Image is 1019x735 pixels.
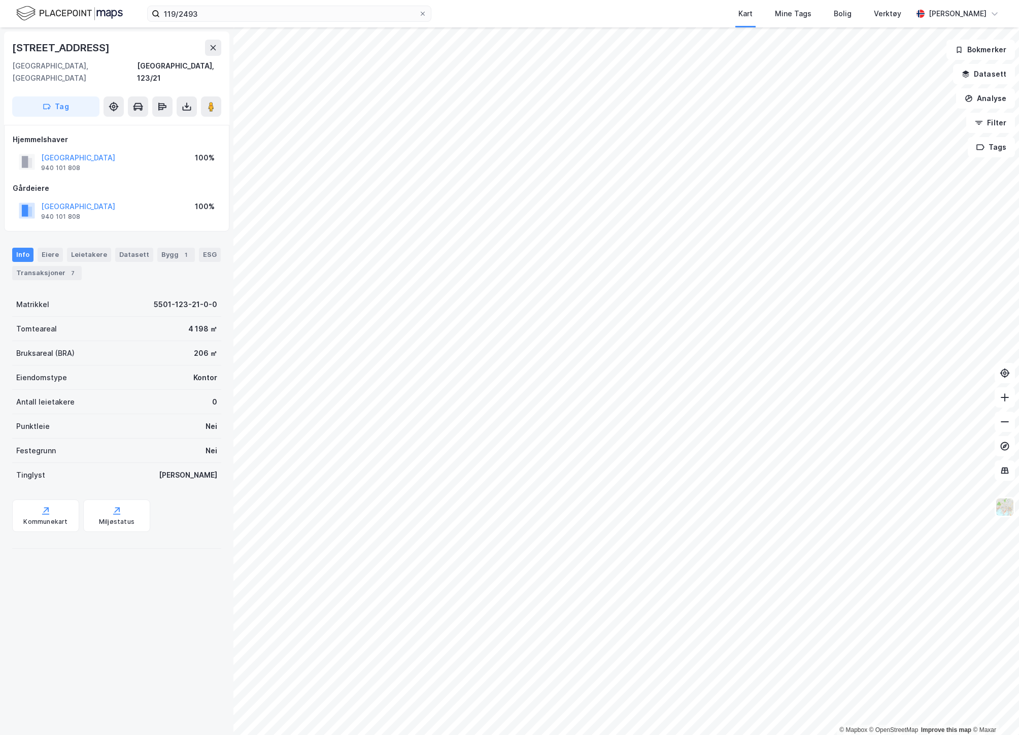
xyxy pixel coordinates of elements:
[13,182,221,194] div: Gårdeiere
[99,518,134,526] div: Miljøstatus
[995,497,1014,517] img: Z
[188,323,217,335] div: 4 198 ㎡
[159,469,217,481] div: [PERSON_NAME]
[157,248,195,262] div: Bygg
[13,133,221,146] div: Hjemmelshaver
[38,248,63,262] div: Eiere
[956,88,1015,109] button: Analyse
[137,60,221,84] div: [GEOGRAPHIC_DATA], 123/21
[929,8,987,20] div: [PERSON_NAME]
[16,469,45,481] div: Tinglyst
[41,213,80,221] div: 940 101 808
[12,266,82,280] div: Transaksjoner
[921,726,971,733] a: Improve this map
[968,137,1015,157] button: Tags
[16,298,49,311] div: Matrikkel
[16,5,123,22] img: logo.f888ab2527a4732fd821a326f86c7f29.svg
[16,347,75,359] div: Bruksareal (BRA)
[16,420,50,432] div: Punktleie
[966,113,1015,133] button: Filter
[16,323,57,335] div: Tomteareal
[206,420,217,432] div: Nei
[12,96,99,117] button: Tag
[115,248,153,262] div: Datasett
[23,518,67,526] div: Kommunekart
[67,268,78,278] div: 7
[839,726,867,733] a: Mapbox
[199,248,221,262] div: ESG
[41,164,80,172] div: 940 101 808
[195,201,215,213] div: 100%
[874,8,901,20] div: Verktøy
[12,248,33,262] div: Info
[968,686,1019,735] iframe: Chat Widget
[12,40,112,56] div: [STREET_ADDRESS]
[834,8,852,20] div: Bolig
[738,8,753,20] div: Kart
[206,445,217,457] div: Nei
[154,298,217,311] div: 5501-123-21-0-0
[193,372,217,384] div: Kontor
[194,347,217,359] div: 206 ㎡
[869,726,919,733] a: OpenStreetMap
[160,6,419,21] input: Søk på adresse, matrikkel, gårdeiere, leietakere eller personer
[775,8,811,20] div: Mine Tags
[181,250,191,260] div: 1
[212,396,217,408] div: 0
[946,40,1015,60] button: Bokmerker
[16,372,67,384] div: Eiendomstype
[67,248,111,262] div: Leietakere
[16,445,56,457] div: Festegrunn
[16,396,75,408] div: Antall leietakere
[968,686,1019,735] div: Kontrollprogram for chat
[195,152,215,164] div: 100%
[953,64,1015,84] button: Datasett
[12,60,137,84] div: [GEOGRAPHIC_DATA], [GEOGRAPHIC_DATA]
